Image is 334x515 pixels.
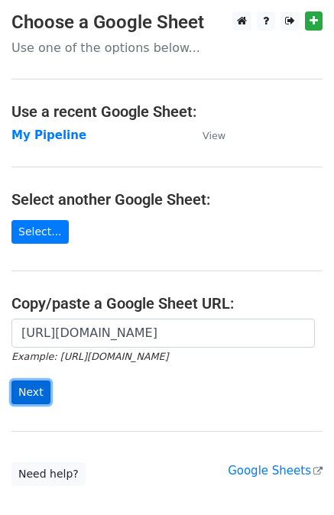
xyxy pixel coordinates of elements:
iframe: Chat Widget [258,442,334,515]
h4: Copy/paste a Google Sheet URL: [11,294,323,313]
a: View [187,128,225,142]
small: View [203,130,225,141]
h4: Use a recent Google Sheet: [11,102,323,121]
div: Widget de chat [258,442,334,515]
input: Paste your Google Sheet URL here [11,319,315,348]
p: Use one of the options below... [11,40,323,56]
a: Need help? [11,462,86,486]
input: Next [11,381,50,404]
h3: Choose a Google Sheet [11,11,323,34]
small: Example: [URL][DOMAIN_NAME] [11,351,168,362]
a: My Pipeline [11,128,86,142]
a: Select... [11,220,69,244]
h4: Select another Google Sheet: [11,190,323,209]
a: Google Sheets [228,464,323,478]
